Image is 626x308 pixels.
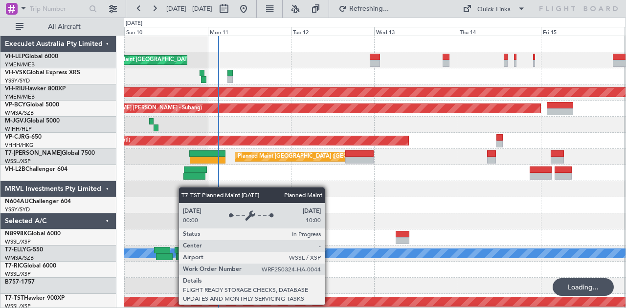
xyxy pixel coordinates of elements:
[477,5,511,15] div: Quick Links
[5,54,25,60] span: VH-LEP
[166,4,212,13] span: [DATE] - [DATE]
[5,150,95,156] a: T7-[PERSON_NAME]Global 7500
[5,231,61,237] a: N8998KGlobal 6000
[5,86,66,92] a: VH-RIUHawker 800XP
[374,27,457,36] div: Wed 13
[208,27,291,36] div: Mon 11
[5,206,30,213] a: YSSY/SYD
[5,118,26,124] span: M-JGVJ
[5,231,27,237] span: N8998K
[5,109,34,117] a: WMSA/SZB
[238,149,392,164] div: Planned Maint [GEOGRAPHIC_DATA] ([GEOGRAPHIC_DATA])
[30,1,86,16] input: Trip Number
[334,1,393,17] button: Refreshing...
[5,247,26,253] span: T7-ELLY
[349,5,390,12] span: Refreshing...
[5,102,59,108] a: VP-BCYGlobal 5000
[5,93,35,101] a: YMEN/MEB
[5,150,62,156] span: T7-[PERSON_NAME]
[126,20,142,28] div: [DATE]
[553,278,614,296] div: Loading...
[5,86,25,92] span: VH-RIU
[5,134,42,140] a: VP-CJRG-650
[5,54,58,60] a: VH-LEPGlobal 6000
[5,166,67,172] a: VH-L2BChallenger 604
[291,27,374,36] div: Tue 12
[5,199,29,205] span: N604AU
[5,158,31,165] a: WSSL/XSP
[25,23,103,30] span: All Aircraft
[5,238,31,246] a: WSSL/XSP
[5,270,31,278] a: WSSL/XSP
[458,27,541,36] div: Thu 14
[458,1,530,17] button: Quick Links
[541,27,624,36] div: Fri 15
[5,77,30,84] a: YSSY/SYD
[5,118,60,124] a: M-JGVJGlobal 5000
[5,166,25,172] span: VH-L2B
[124,27,207,36] div: Sun 10
[5,125,32,133] a: WIHH/HLP
[5,263,56,269] a: T7-RICGlobal 6000
[5,142,34,149] a: VHHH/HKG
[5,279,24,285] span: B757-1
[5,61,35,68] a: YMEN/MEB
[5,70,26,76] span: VH-VSK
[5,279,35,285] a: B757-1757
[11,19,106,35] button: All Aircraft
[5,70,80,76] a: VH-VSKGlobal Express XRS
[5,295,24,301] span: T7-TST
[5,263,23,269] span: T7-RIC
[5,254,34,262] a: WMSA/SZB
[5,102,26,108] span: VP-BCY
[5,199,71,205] a: N604AUChallenger 604
[5,295,65,301] a: T7-TSTHawker 900XP
[5,247,43,253] a: T7-ELLYG-550
[5,134,25,140] span: VP-CJR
